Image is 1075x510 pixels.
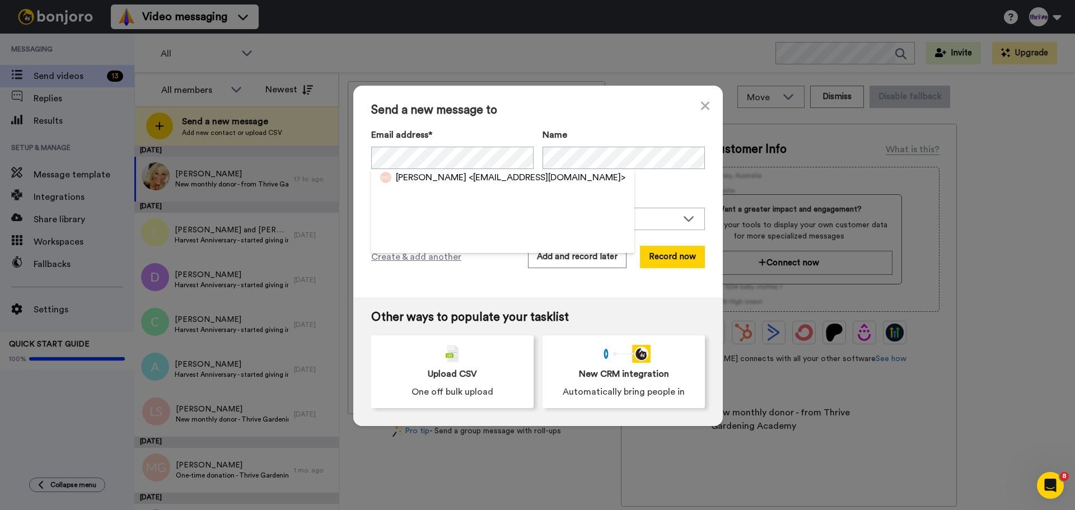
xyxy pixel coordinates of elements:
span: Create & add another [371,250,461,264]
button: Add and record later [528,246,627,268]
span: [PERSON_NAME] [396,171,466,184]
img: mg.png [380,172,391,183]
span: <[EMAIL_ADDRESS][DOMAIN_NAME]> [469,171,625,184]
span: Name [543,128,567,142]
span: New CRM integration [579,367,669,381]
iframe: Intercom live chat [1037,472,1064,499]
span: One off bulk upload [412,385,493,399]
div: animation [597,345,651,363]
span: Automatically bring people in [563,385,685,399]
button: Record now [640,246,705,268]
label: Email address* [371,128,534,142]
span: Upload CSV [428,367,477,381]
span: Other ways to populate your tasklist [371,311,705,324]
span: 8 [1060,472,1069,481]
img: csv-grey.png [446,345,459,363]
span: Send a new message to [371,104,705,117]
